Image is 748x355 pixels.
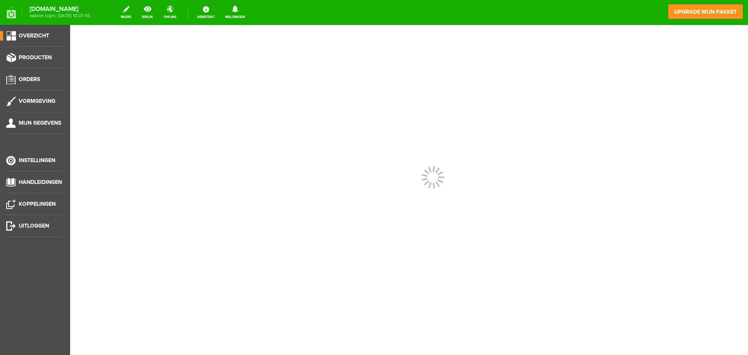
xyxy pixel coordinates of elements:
span: laatste login: [DATE] 10:07:45 [30,14,90,18]
a: bekijk [137,4,158,21]
a: Meldingen [221,4,250,21]
span: Overzicht [19,32,49,39]
span: Instellingen [19,157,55,164]
span: Uitloggen [19,223,49,229]
span: Koppelingen [19,201,56,207]
span: Vormgeving [19,98,55,104]
a: online [159,4,181,21]
a: upgrade mijn pakket [668,4,743,19]
span: Producten [19,54,52,61]
strong: [DOMAIN_NAME] [30,7,90,11]
span: Handleidingen [19,179,62,185]
span: Orders [19,76,40,83]
span: Mijn gegevens [19,120,61,126]
a: wijzig [116,4,136,21]
a: Assistent [192,4,219,21]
